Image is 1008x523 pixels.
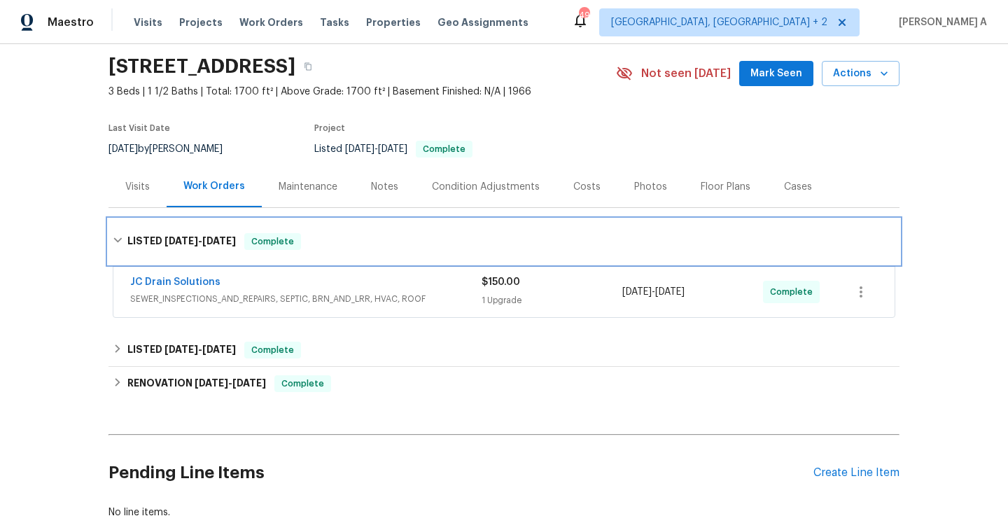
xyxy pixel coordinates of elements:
span: Work Orders [239,15,303,29]
span: Actions [833,65,888,83]
span: [DATE] [195,378,228,388]
h6: LISTED [127,342,236,358]
div: No line items. [108,505,899,519]
div: 1 Upgrade [482,293,622,307]
span: Listed [314,144,472,154]
span: Properties [366,15,421,29]
h2: Pending Line Items [108,440,813,505]
div: by [PERSON_NAME] [108,141,239,158]
div: LISTED [DATE]-[DATE]Complete [108,219,899,264]
div: Maintenance [279,180,337,194]
button: Copy Address [295,54,321,79]
span: Tasks [320,18,349,27]
span: - [622,285,685,299]
span: $150.00 [482,277,520,287]
div: Visits [125,180,150,194]
span: Complete [246,343,300,357]
span: Complete [246,235,300,249]
span: Maestro [48,15,94,29]
span: [DATE] [622,287,652,297]
span: [PERSON_NAME] A [893,15,987,29]
span: Not seen [DATE] [641,67,731,81]
div: Costs [573,180,601,194]
button: Actions [822,61,899,87]
div: Photos [634,180,667,194]
div: LISTED [DATE]-[DATE]Complete [108,333,899,367]
span: Project [314,124,345,132]
span: Complete [770,285,818,299]
span: Mark Seen [750,65,802,83]
div: Floor Plans [701,180,750,194]
h2: [STREET_ADDRESS] [108,60,295,74]
span: [DATE] [232,378,266,388]
span: Last Visit Date [108,124,170,132]
span: Visits [134,15,162,29]
span: Projects [179,15,223,29]
div: Cases [784,180,812,194]
h6: RENOVATION [127,375,266,392]
span: - [345,144,407,154]
span: [DATE] [108,144,138,154]
div: Work Orders [183,179,245,193]
span: - [195,378,266,388]
span: [GEOGRAPHIC_DATA], [GEOGRAPHIC_DATA] + 2 [611,15,827,29]
span: Complete [276,377,330,391]
span: Complete [417,145,471,153]
span: Geo Assignments [437,15,528,29]
span: [DATE] [378,144,407,154]
span: [DATE] [164,236,198,246]
span: [DATE] [202,236,236,246]
div: Notes [371,180,398,194]
span: [DATE] [655,287,685,297]
div: 49 [579,8,589,22]
span: SEWER_INSPECTIONS_AND_REPAIRS, SEPTIC, BRN_AND_LRR, HVAC, ROOF [130,292,482,306]
span: 3 Beds | 1 1/2 Baths | Total: 1700 ft² | Above Grade: 1700 ft² | Basement Finished: N/A | 1966 [108,85,616,99]
a: JC Drain Solutions [130,277,220,287]
span: [DATE] [202,344,236,354]
h6: LISTED [127,233,236,250]
span: - [164,236,236,246]
div: Create Line Item [813,466,899,480]
button: Mark Seen [739,61,813,87]
div: Condition Adjustments [432,180,540,194]
span: [DATE] [164,344,198,354]
div: RENOVATION [DATE]-[DATE]Complete [108,367,899,400]
span: - [164,344,236,354]
span: [DATE] [345,144,374,154]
